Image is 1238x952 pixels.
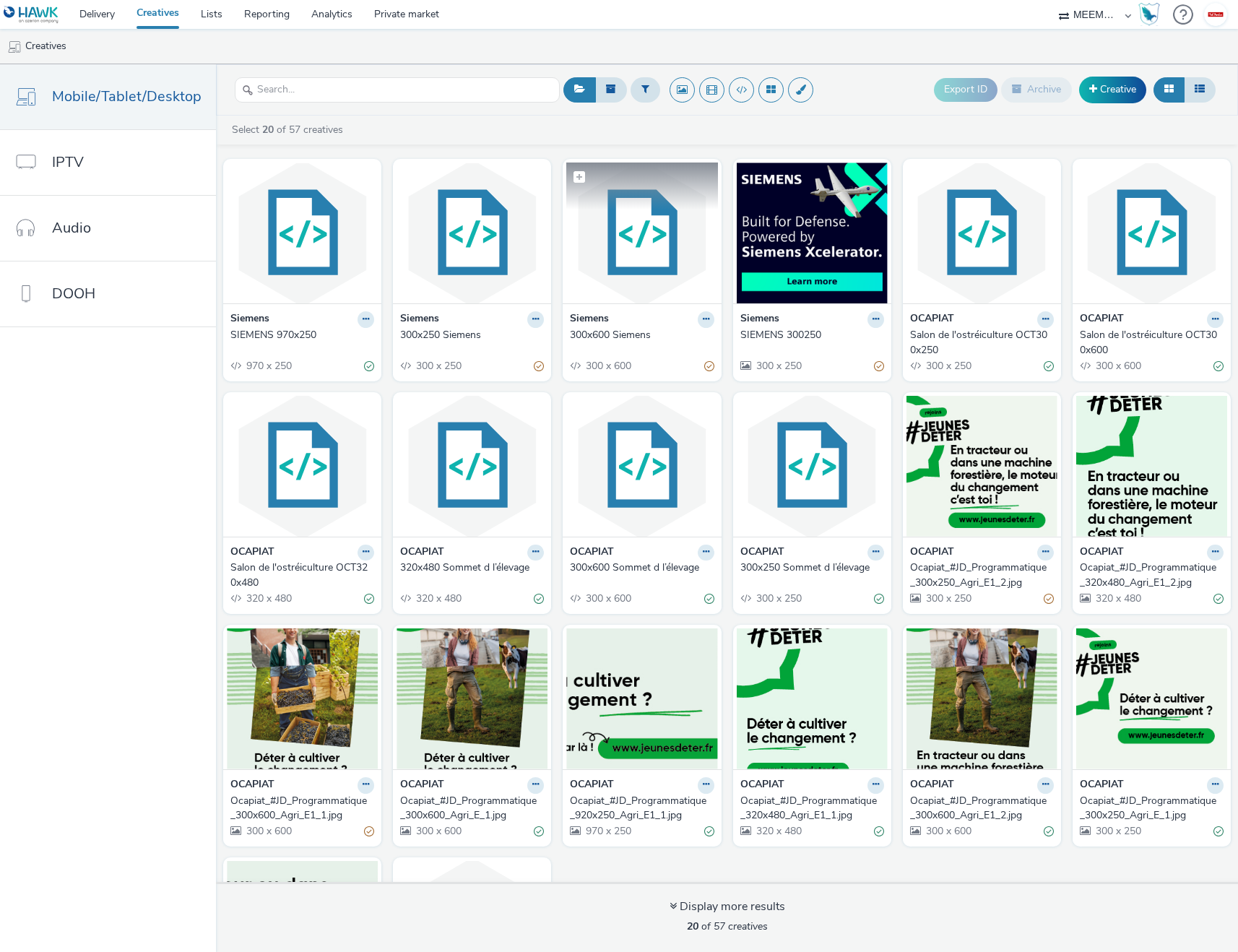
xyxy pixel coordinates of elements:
[1076,396,1227,537] img: Ocapiat_#JD_Programmatique_320x480_Agri_E1_2.jpg visual
[1138,3,1160,26] img: Hawk Academy
[910,328,1054,358] a: Salon de l'ostréiculture OCT300x250
[566,628,717,769] img: Ocapiat_#JD_Programmatique_920x250_Agri_E1_1.jpg visual
[570,561,714,575] a: 300x600 Sommet d l’élevage
[415,592,462,605] span: 320 x 480
[400,561,544,575] a: 320x480 Sommet d l’élevage
[230,328,368,342] div: SIEMENS 970x250
[397,628,547,769] img: Ocapiat_#JD_Programmatique_300x600_Agri_E_1.jpg visual
[1044,824,1054,839] div: Valid
[570,328,714,342] a: 300x600 Siemens
[566,163,717,303] img: 300x600 Siemens visual
[704,824,714,839] div: Valid
[230,794,374,823] a: Ocapiat_#JD_Programmatique_300x600_Agri_E1_1.jpg
[934,78,997,101] button: Export ID
[52,217,91,238] span: Audio
[400,545,444,561] strong: OCAPIAT
[1094,824,1141,838] span: 300 x 250
[245,592,292,605] span: 320 x 480
[1076,163,1227,303] img: Salon de l'ostréiculture OCT300x600 visual
[755,824,802,838] span: 320 x 480
[755,592,802,605] span: 300 x 250
[1080,561,1218,590] div: Ocapiat_#JD_Programmatique_320x480_Agri_E1_2.jpg
[245,359,292,373] span: 970 x 250
[740,794,878,823] div: Ocapiat_#JD_Programmatique_320x480_Agri_E1_1.jpg
[1080,311,1124,328] strong: OCAPIAT
[52,283,95,304] span: DOOH
[1094,592,1141,605] span: 320 x 480
[364,359,374,374] div: Valid
[230,794,368,823] div: Ocapiat_#JD_Programmatique_300x600_Agri_E1_1.jpg
[1080,545,1124,561] strong: OCAPIAT
[1080,328,1224,358] a: Salon de l'ostréiculture OCT300x600
[737,163,888,303] img: SIEMENS 300250 visual
[910,794,1054,823] a: Ocapiat_#JD_Programmatique_300x600_Agri_E1_2.jpg
[397,163,547,303] img: 300x250 Siemens visual
[415,359,462,373] span: 300 x 250
[227,163,378,303] img: SIEMENS 970x250 visual
[910,794,1048,823] div: Ocapiat_#JD_Programmatique_300x600_Agri_E1_2.jpg
[910,328,1048,358] div: Salon de l'ostréiculture OCT300x250
[7,40,22,54] img: mobile
[1080,328,1218,358] div: Salon de l'ostréiculture OCT300x600
[740,561,884,575] a: 300x250 Sommet d l’élevage
[1076,628,1227,769] img: Ocapiat_#JD_Programmatique_300x250_Agri_E_1.jpg visual
[740,777,784,794] strong: OCAPIAT
[1001,77,1072,102] button: Archive
[230,777,274,794] strong: OCAPIAT
[230,123,349,137] a: Select of 57 creatives
[687,919,698,933] strong: 20
[52,152,84,173] span: IPTV
[245,824,292,838] span: 300 x 600
[415,824,462,838] span: 300 x 600
[400,561,538,575] div: 320x480 Sommet d l’élevage
[1205,4,1226,25] img: Tanguy Van Ingelgom
[910,561,1048,590] div: Ocapiat_#JD_Programmatique_300x250_Agri_E1_2.jpg
[740,328,884,342] a: SIEMENS 300250
[910,545,954,561] strong: OCAPIAT
[400,794,538,823] div: Ocapiat_#JD_Programmatique_300x600_Agri_E_1.jpg
[1080,777,1124,794] strong: OCAPIAT
[1213,824,1224,839] div: Valid
[1079,77,1146,103] a: Creative
[230,561,368,590] div: Salon de l'ostréiculture OCT320x480
[1213,359,1224,374] div: Valid
[230,561,374,590] a: Salon de l'ostréiculture OCT320x480
[737,396,888,537] img: 300x250 Sommet d l’élevage visual
[584,359,631,373] span: 300 x 600
[566,396,717,537] img: 300x600 Sommet d l’élevage visual
[230,311,269,328] strong: Siemens
[570,328,708,342] div: 300x600 Siemens
[230,328,374,342] a: SIEMENS 970x250
[740,311,779,328] strong: Siemens
[740,545,784,561] strong: OCAPIAT
[364,824,374,839] div: Partially valid
[910,777,954,794] strong: OCAPIAT
[570,545,614,561] strong: OCAPIAT
[534,359,544,374] div: Partially valid
[397,396,547,537] img: 320x480 Sommet d l’élevage visual
[1080,794,1224,823] a: Ocapiat_#JD_Programmatique_300x250_Agri_E_1.jpg
[906,628,1057,769] img: Ocapiat_#JD_Programmatique_300x600_Agri_E1_2.jpg visual
[400,328,544,342] a: 300x250 Siemens
[1138,3,1166,26] a: Hawk Academy
[534,592,544,607] div: Valid
[570,794,714,823] a: Ocapiat_#JD_Programmatique_920x250_Agri_E1_1.jpg
[740,794,884,823] a: Ocapiat_#JD_Programmatique_320x480_Agri_E1_1.jpg
[925,359,971,373] span: 300 x 250
[584,824,631,838] span: 970 x 250
[570,777,614,794] strong: OCAPIAT
[1213,592,1224,607] div: Valid
[1044,359,1054,374] div: Valid
[910,311,954,328] strong: OCAPIAT
[670,899,785,915] div: Display more results
[534,824,544,839] div: Valid
[400,777,444,794] strong: OCAPIAT
[400,311,439,328] strong: Siemens
[906,396,1057,537] img: Ocapiat_#JD_Programmatique_300x250_Agri_E1_2.jpg visual
[704,592,714,607] div: Valid
[737,628,888,769] img: Ocapiat_#JD_Programmatique_320x480_Agri_E1_1.jpg visual
[227,396,378,537] img: Salon de l'ostréiculture OCT320x480 visual
[235,77,560,103] input: Search...
[364,592,374,607] div: Valid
